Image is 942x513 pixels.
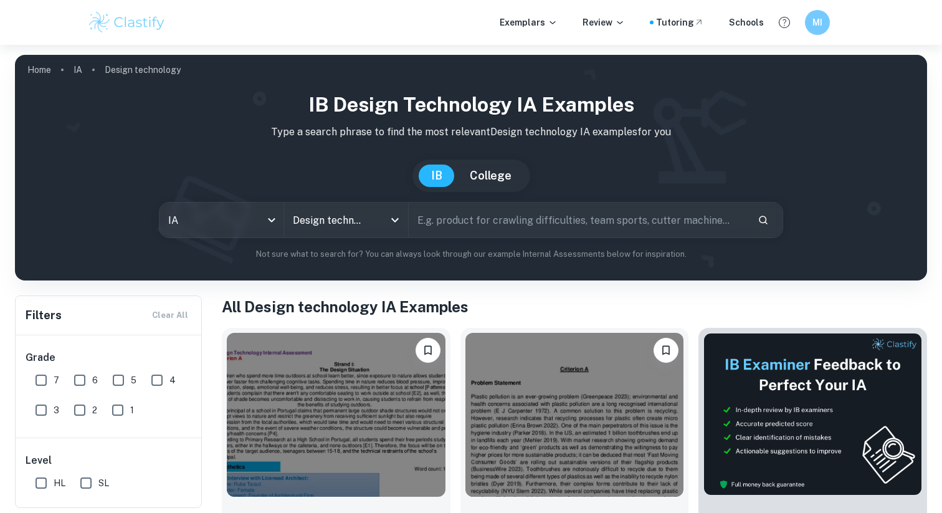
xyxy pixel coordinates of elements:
[54,403,59,417] span: 3
[227,333,445,497] img: Design technology IA example thumbnail: Outdoor Seating with Shade
[409,203,748,237] input: E.g. product for crawling difficulties, team sports, cutter machine...
[26,350,193,365] h6: Grade
[26,453,193,468] h6: Level
[74,61,82,79] a: IA
[25,125,917,140] p: Type a search phrase to find the most relevant Design technology IA examples for you
[811,16,825,29] h6: MI
[654,338,678,363] button: Bookmark
[54,373,59,387] span: 7
[54,476,65,490] span: HL
[27,61,51,79] a: Home
[729,16,764,29] a: Schools
[222,295,927,318] h1: All Design technology IA Examples
[386,211,404,229] button: Open
[656,16,704,29] a: Tutoring
[419,165,455,187] button: IB
[87,10,166,35] img: Clastify logo
[774,12,795,33] button: Help and Feedback
[169,373,176,387] span: 4
[130,403,134,417] span: 1
[500,16,558,29] p: Exemplars
[105,63,181,77] p: Design technology
[457,165,524,187] button: College
[92,373,98,387] span: 6
[416,338,440,363] button: Bookmark
[92,403,97,417] span: 2
[25,248,917,261] p: Not sure what to search for? You can always look through our example Internal Assessments below f...
[805,10,830,35] button: MI
[98,476,109,490] span: SL
[131,373,136,387] span: 5
[753,209,774,231] button: Search
[159,203,283,237] div: IA
[465,333,684,497] img: Design technology IA example thumbnail: Sustainable toothbrush with replaceable
[25,90,917,120] h1: IB Design technology IA examples
[26,307,62,324] h6: Filters
[583,16,625,29] p: Review
[703,333,922,496] img: Thumbnail
[15,55,927,280] img: profile cover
